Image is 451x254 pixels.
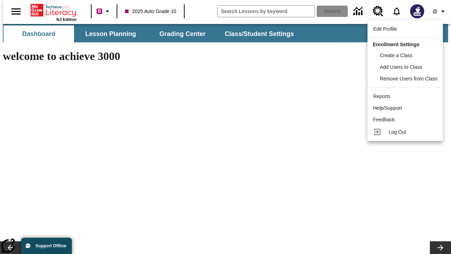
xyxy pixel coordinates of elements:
span: Log Out [389,129,406,135]
span: Enrollment Settings [373,42,419,47]
span: Edit Profile [373,26,397,32]
span: Feedback [373,117,395,122]
span: Reports [373,93,390,99]
span: Remove Users from Class [380,76,437,81]
span: Add Users to Class [380,64,422,70]
span: Create a Class [380,53,413,58]
span: Help/Support [373,105,402,111]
